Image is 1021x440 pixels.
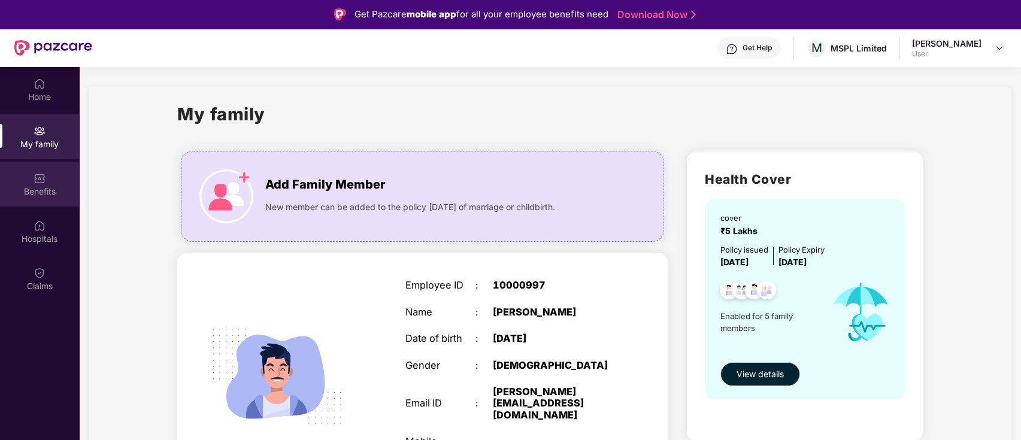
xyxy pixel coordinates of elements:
[493,280,615,291] div: 10000997
[691,8,696,21] img: Stroke
[720,362,800,386] button: View details
[475,397,493,409] div: :
[34,220,46,232] img: svg+xml;base64,PHN2ZyBpZD0iSG9zcGl0YWxzIiB4bWxucz0iaHR0cDovL3d3dy53My5vcmcvMjAwMC9zdmciIHdpZHRoPS...
[743,43,772,53] div: Get Help
[493,333,615,344] div: [DATE]
[475,333,493,344] div: :
[720,310,820,335] span: Enabled for 5 family members
[995,43,1004,53] img: svg+xml;base64,PHN2ZyBpZD0iRHJvcGRvd24tMzJ4MzIiIHhtbG5zPSJodHRwOi8vd3d3LnczLm9yZy8yMDAwL3N2ZyIgd2...
[405,307,475,318] div: Name
[831,43,887,54] div: MSPL Limited
[720,226,762,236] span: ₹5 Lakhs
[493,307,615,318] div: [PERSON_NAME]
[493,360,615,371] div: [DEMOGRAPHIC_DATA]
[778,244,825,256] div: Policy Expiry
[34,172,46,184] img: svg+xml;base64,PHN2ZyBpZD0iQmVuZWZpdHMiIHhtbG5zPSJodHRwOi8vd3d3LnczLm9yZy8yMDAwL3N2ZyIgd2lkdGg9Ij...
[714,277,744,307] img: svg+xml;base64,PHN2ZyB4bWxucz0iaHR0cDovL3d3dy53My5vcmcvMjAwMC9zdmciIHdpZHRoPSI0OC45NDMiIGhlaWdodD...
[720,244,768,256] div: Policy issued
[355,7,608,22] div: Get Pazcare for all your employee benefits need
[177,101,265,128] h1: My family
[726,43,738,55] img: svg+xml;base64,PHN2ZyBpZD0iSGVscC0zMngzMiIgeG1sbnM9Imh0dHA6Ly93d3cudzMub3JnLzIwMDAvc3ZnIiB3aWR0aD...
[265,175,385,194] span: Add Family Member
[727,277,756,307] img: svg+xml;base64,PHN2ZyB4bWxucz0iaHR0cDovL3d3dy53My5vcmcvMjAwMC9zdmciIHdpZHRoPSI0OC45MTUiIGhlaWdodD...
[820,269,902,356] img: icon
[752,277,781,307] img: svg+xml;base64,PHN2ZyB4bWxucz0iaHR0cDovL3d3dy53My5vcmcvMjAwMC9zdmciIHdpZHRoPSI0OC45NDMiIGhlaWdodD...
[34,125,46,137] img: svg+xml;base64,PHN2ZyB3aWR0aD0iMjAiIGhlaWdodD0iMjAiIHZpZXdCb3g9IjAgMCAyMCAyMCIgZmlsbD0ibm9uZSIgeG...
[265,201,555,214] span: New member can be added to the policy [DATE] of marriage or childbirth.
[740,277,769,307] img: svg+xml;base64,PHN2ZyB4bWxucz0iaHR0cDovL3d3dy53My5vcmcvMjAwMC9zdmciIHdpZHRoPSI0OC45NDMiIGhlaWdodD...
[720,212,762,224] div: cover
[475,280,493,291] div: :
[475,307,493,318] div: :
[737,368,784,381] span: View details
[493,386,615,421] div: [PERSON_NAME][EMAIL_ADDRESS][DOMAIN_NAME]
[405,333,475,344] div: Date of birth
[334,8,346,20] img: Logo
[912,49,981,59] div: User
[405,397,475,409] div: Email ID
[912,38,981,49] div: [PERSON_NAME]
[705,169,904,189] h2: Health Cover
[407,8,456,20] strong: mobile app
[617,8,692,21] a: Download Now
[34,267,46,279] img: svg+xml;base64,PHN2ZyBpZD0iQ2xhaW0iIHhtbG5zPSJodHRwOi8vd3d3LnczLm9yZy8yMDAwL3N2ZyIgd2lkdGg9IjIwIi...
[778,257,807,267] span: [DATE]
[14,40,92,56] img: New Pazcare Logo
[475,360,493,371] div: :
[405,280,475,291] div: Employee ID
[405,360,475,371] div: Gender
[34,78,46,90] img: svg+xml;base64,PHN2ZyBpZD0iSG9tZSIgeG1sbnM9Imh0dHA6Ly93d3cudzMub3JnLzIwMDAvc3ZnIiB3aWR0aD0iMjAiIG...
[720,257,749,267] span: [DATE]
[199,169,253,223] img: icon
[811,41,822,55] span: M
